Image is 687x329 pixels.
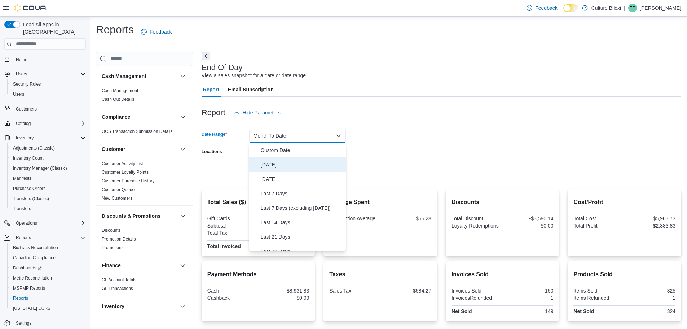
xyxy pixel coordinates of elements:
[96,159,193,205] div: Customer
[96,226,193,255] div: Discounts & Promotions
[10,294,86,303] span: Reports
[504,308,553,314] div: 149
[16,121,31,126] span: Catalog
[179,261,187,270] button: Finance
[102,161,143,166] span: Customer Activity List
[179,72,187,81] button: Cash Management
[452,288,501,294] div: Invoices Sold
[13,255,56,261] span: Canadian Compliance
[102,146,177,153] button: Customer
[13,265,42,271] span: Dashboards
[13,145,55,151] span: Adjustments (Classic)
[261,189,343,198] span: Last 7 Days
[228,82,274,97] span: Email Subscription
[260,295,309,301] div: $0.00
[102,236,136,242] span: Promotion Details
[10,80,86,88] span: Security Roles
[102,113,130,121] h3: Compliance
[16,57,27,62] span: Home
[249,129,346,143] button: Month To Date
[138,25,175,39] a: Feedback
[573,223,623,229] div: Total Profit
[102,161,143,166] a: Customer Activity List
[13,219,86,228] span: Operations
[13,219,40,228] button: Operations
[10,284,48,293] a: MSPMP Reports
[329,216,379,221] div: Transaction Average
[626,295,675,301] div: 1
[102,170,149,175] a: Customer Loyalty Points
[452,223,501,229] div: Loyalty Redemptions
[13,306,50,311] span: [US_STATE] CCRS
[626,308,675,314] div: 324
[202,63,243,72] h3: End Of Day
[452,308,472,314] strong: Net Sold
[261,218,343,227] span: Last 14 Days
[7,143,89,153] button: Adjustments (Classic)
[563,4,578,12] input: Dark Mode
[207,230,257,236] div: Total Tax
[13,70,86,78] span: Users
[102,178,155,183] a: Customer Purchase History
[1,133,89,143] button: Inventory
[382,288,431,294] div: $584.27
[10,294,31,303] a: Reports
[13,233,86,242] span: Reports
[13,70,30,78] button: Users
[10,80,44,88] a: Security Roles
[591,4,621,12] p: Culture Biloxi
[10,164,86,173] span: Inventory Manager (Classic)
[573,216,623,221] div: Total Cost
[7,194,89,204] button: Transfers (Classic)
[504,223,553,229] div: $0.00
[573,295,623,301] div: Items Refunded
[10,194,86,203] span: Transfers (Classic)
[7,243,89,253] button: BioTrack Reconciliation
[535,4,557,12] span: Feedback
[102,96,135,102] span: Cash Out Details
[102,187,135,192] span: Customer Queue
[13,155,44,161] span: Inventory Count
[573,288,623,294] div: Items Sold
[202,131,227,137] label: Date Range
[13,119,34,128] button: Catalog
[207,288,257,294] div: Cash
[13,295,28,301] span: Reports
[102,237,136,242] a: Promotion Details
[202,108,225,117] h3: Report
[10,264,86,272] span: Dashboards
[20,21,86,35] span: Load All Apps in [GEOGRAPHIC_DATA]
[102,88,138,93] a: Cash Management
[102,129,173,134] a: OCS Transaction Submission Details
[628,4,637,12] div: Enid Poole
[626,223,675,229] div: $2,383.83
[13,91,24,97] span: Users
[1,218,89,228] button: Operations
[13,165,67,171] span: Inventory Manager (Classic)
[207,198,309,207] h2: Total Sales ($)
[524,1,560,15] a: Feedback
[573,198,675,207] h2: Cost/Profit
[573,308,594,314] strong: Net Sold
[16,71,27,77] span: Users
[102,228,121,233] a: Discounts
[7,204,89,214] button: Transfers
[7,303,89,313] button: [US_STATE] CCRS
[102,196,132,201] a: New Customers
[452,216,501,221] div: Total Discount
[102,277,136,282] a: GL Account Totals
[10,274,86,282] span: Metrc Reconciliation
[1,118,89,129] button: Catalog
[96,22,134,37] h1: Reports
[102,286,133,291] span: GL Transactions
[261,160,343,169] span: [DATE]
[13,119,86,128] span: Catalog
[10,174,86,183] span: Manifests
[7,173,89,183] button: Manifests
[10,184,49,193] a: Purchase Orders
[13,134,36,142] button: Inventory
[1,69,89,79] button: Users
[13,105,40,113] a: Customers
[102,245,124,251] span: Promotions
[10,164,70,173] a: Inventory Manager (Classic)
